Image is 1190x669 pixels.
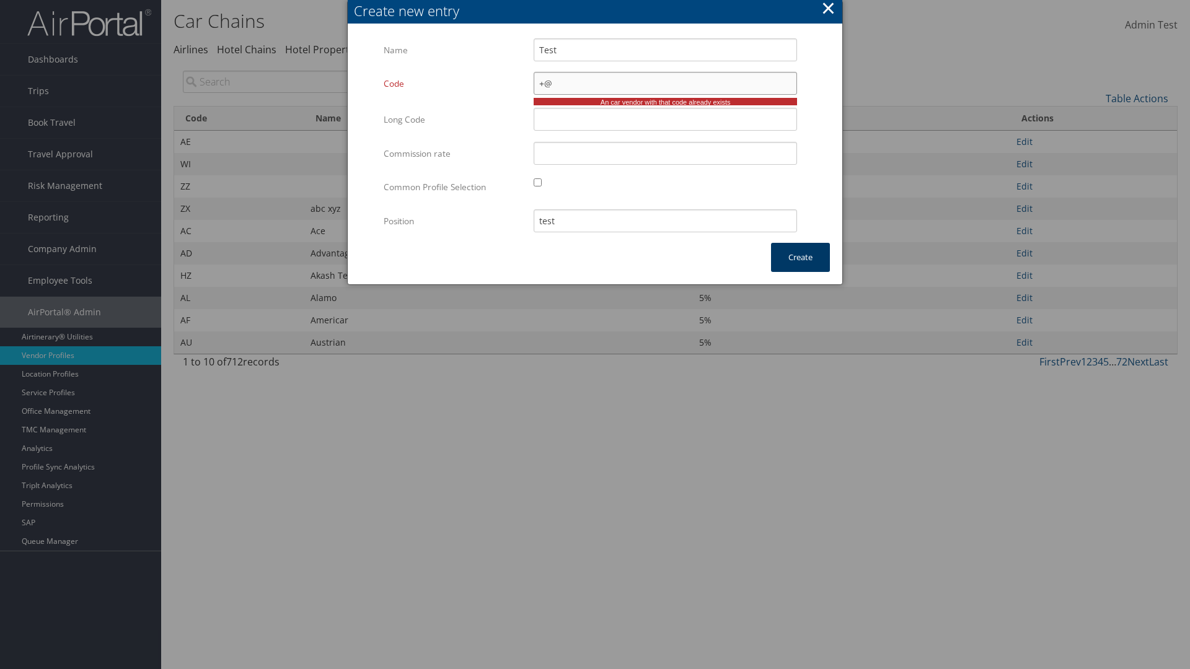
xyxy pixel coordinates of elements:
[384,38,524,62] label: Name
[534,98,797,105] div: An car vendor with that code already exists
[771,243,830,272] button: Create
[384,72,524,95] label: Code
[384,108,524,131] label: Long Code
[384,209,524,233] label: Position
[384,175,524,199] label: Common Profile Selection
[354,1,842,20] div: Create new entry
[384,142,524,165] label: Commission rate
